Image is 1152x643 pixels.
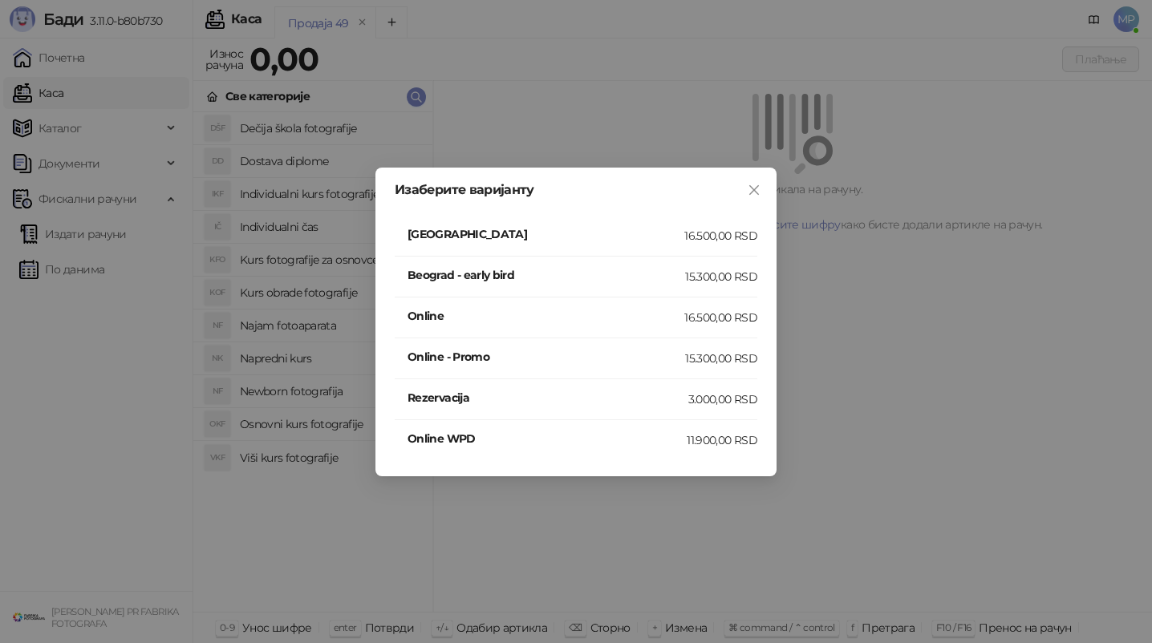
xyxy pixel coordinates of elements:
[687,431,757,449] div: 11.900,00 RSD
[408,225,684,243] h4: [GEOGRAPHIC_DATA]
[395,184,757,196] div: Изаберите варијанту
[685,268,757,285] div: 15.300,00 RSD
[408,348,685,366] h4: Online - Promo
[748,184,761,196] span: close
[408,389,688,406] h4: Rezervacija
[684,309,757,326] div: 16.500,00 RSD
[684,227,757,245] div: 16.500,00 RSD
[685,350,757,367] div: 15.300,00 RSD
[688,390,757,408] div: 3.000,00 RSD
[408,307,684,325] h4: Online
[741,184,767,196] span: Close
[408,430,687,447] h4: Online WPD
[741,177,767,203] button: Close
[408,266,685,284] h4: Beograd - early bird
